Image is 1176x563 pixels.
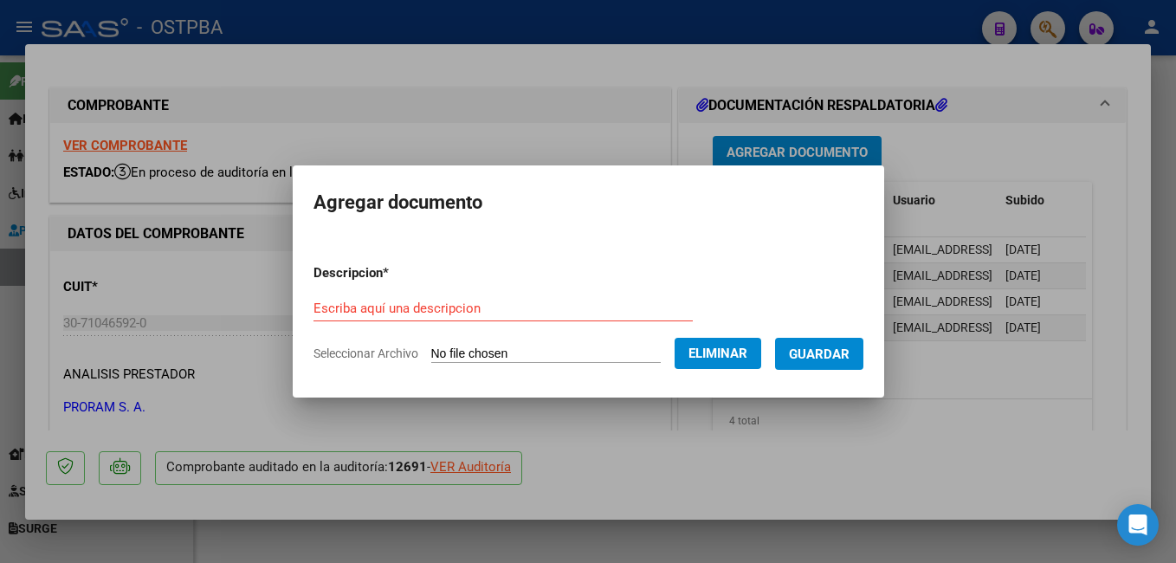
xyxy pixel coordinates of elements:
span: Seleccionar Archivo [313,346,418,360]
span: Guardar [789,346,850,362]
span: Eliminar [688,346,747,361]
h2: Agregar documento [313,186,863,219]
button: Eliminar [675,338,761,369]
button: Guardar [775,338,863,370]
p: Descripcion [313,263,479,283]
div: Open Intercom Messenger [1117,504,1159,546]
